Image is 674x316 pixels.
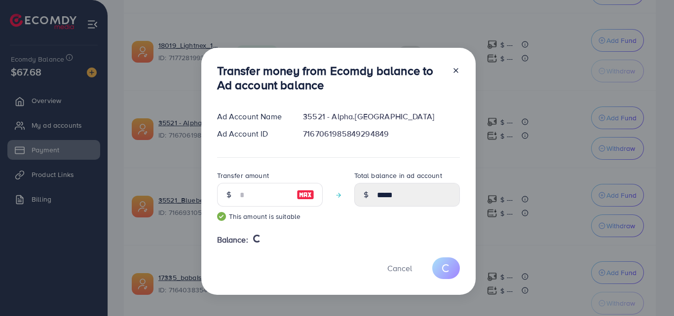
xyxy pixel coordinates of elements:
span: Cancel [387,263,412,274]
img: image [297,189,314,201]
img: guide [217,212,226,221]
div: 7167061985849294849 [295,128,467,140]
div: 35521 - Alpha.[GEOGRAPHIC_DATA] [295,111,467,122]
iframe: Chat [632,272,667,309]
label: Transfer amount [217,171,269,180]
span: Balance: [217,234,248,246]
label: Total balance in ad account [354,171,442,180]
button: Cancel [375,257,424,279]
h3: Transfer money from Ecomdy balance to Ad account balance [217,64,444,92]
div: Ad Account ID [209,128,296,140]
div: Ad Account Name [209,111,296,122]
small: This amount is suitable [217,211,323,221]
